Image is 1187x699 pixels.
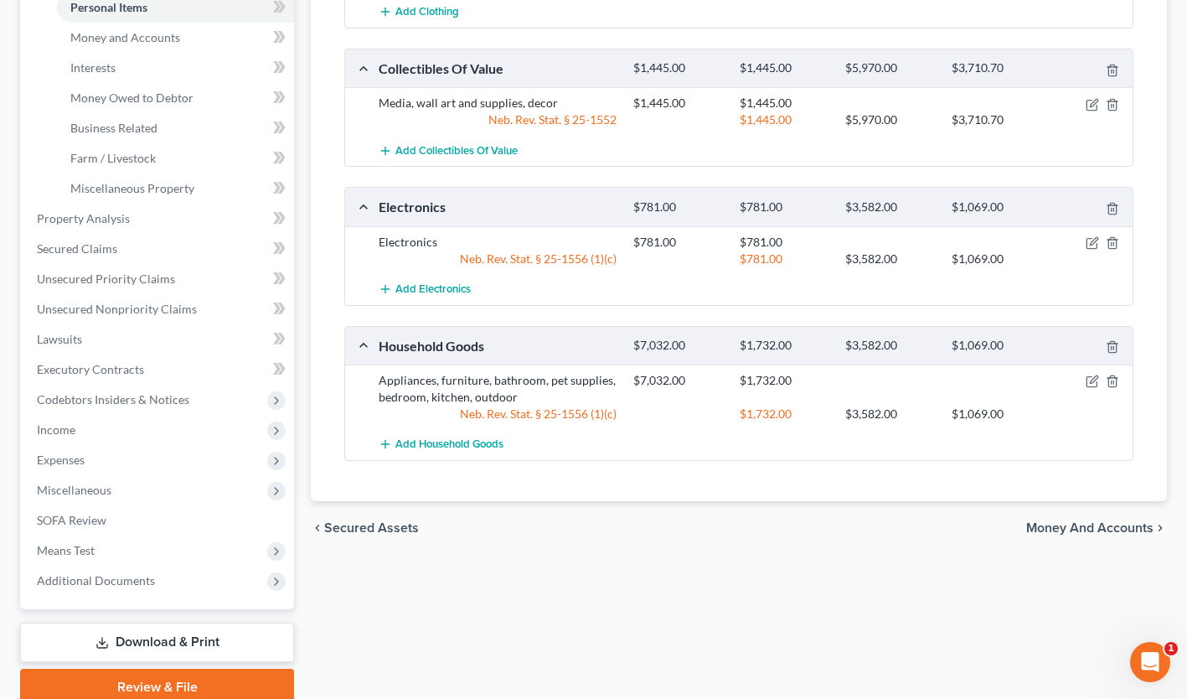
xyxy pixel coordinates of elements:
[37,513,106,527] span: SOFA Review
[731,95,838,111] div: $1,445.00
[837,251,943,267] div: $3,582.00
[23,355,294,385] a: Executory Contracts
[20,623,294,662] a: Download & Print
[731,372,838,389] div: $1,732.00
[57,113,294,143] a: Business Related
[1153,521,1167,535] i: chevron_right
[370,406,625,422] div: Neb. Rev. Stat. § 25-1556 (1)(c)
[395,438,503,452] span: Add Household Goods
[943,251,1050,267] div: $1,069.00
[1164,642,1178,655] span: 1
[731,338,838,354] div: $1,732.00
[837,60,943,76] div: $5,970.00
[731,111,838,128] div: $1,445.00
[23,234,294,264] a: Secured Claims
[23,264,294,294] a: Unsecured Priority Claims
[943,338,1050,354] div: $1,069.00
[1130,642,1170,682] iframe: Intercom live chat
[37,211,130,225] span: Property Analysis
[731,234,838,251] div: $781.00
[70,151,156,165] span: Farm / Livestock
[57,143,294,173] a: Farm / Livestock
[625,199,731,215] div: $781.00
[943,406,1050,422] div: $1,069.00
[57,53,294,83] a: Interests
[23,294,294,324] a: Unsecured Nonpriority Claims
[370,111,625,128] div: Neb. Rev. Stat. § 25-1552
[625,372,731,389] div: $7,032.00
[23,204,294,234] a: Property Analysis
[70,60,116,75] span: Interests
[370,95,625,111] div: Media, wall art and supplies, decor
[731,60,838,76] div: $1,445.00
[57,83,294,113] a: Money Owed to Debtor
[370,234,625,251] div: Electronics
[395,282,471,296] span: Add Electronics
[370,337,625,355] div: Household Goods
[731,199,838,215] div: $781.00
[311,521,419,535] button: chevron_left Secured Assets
[57,173,294,204] a: Miscellaneous Property
[37,362,144,376] span: Executory Contracts
[837,111,943,128] div: $5,970.00
[943,60,1050,76] div: $3,710.70
[379,429,503,460] button: Add Household Goods
[37,302,197,316] span: Unsecured Nonpriority Claims
[70,181,194,195] span: Miscellaneous Property
[70,121,157,135] span: Business Related
[37,392,189,406] span: Codebtors Insiders & Notices
[379,135,518,166] button: Add Collectibles Of Value
[370,372,625,406] div: Appliances, furniture, bathroom, pet supplies, bedroom, kitchen, outdoor
[731,251,838,267] div: $781.00
[37,272,175,286] span: Unsecured Priority Claims
[1026,521,1153,535] span: Money and Accounts
[625,338,731,354] div: $7,032.00
[37,543,95,557] span: Means Test
[311,521,324,535] i: chevron_left
[1026,521,1167,535] button: Money and Accounts chevron_right
[370,251,625,267] div: Neb. Rev. Stat. § 25-1556 (1)(c)
[395,6,459,19] span: Add Clothing
[625,95,731,111] div: $1,445.00
[37,332,82,346] span: Lawsuits
[837,406,943,422] div: $3,582.00
[70,91,194,105] span: Money Owed to Debtor
[70,30,180,44] span: Money and Accounts
[837,199,943,215] div: $3,582.00
[324,521,419,535] span: Secured Assets
[37,422,75,437] span: Income
[37,573,155,588] span: Additional Documents
[943,111,1050,128] div: $3,710.70
[370,60,625,77] div: Collectibles Of Value
[395,144,518,158] span: Add Collectibles Of Value
[731,406,838,422] div: $1,732.00
[837,338,943,354] div: $3,582.00
[57,23,294,53] a: Money and Accounts
[379,274,471,305] button: Add Electronics
[37,453,85,467] span: Expenses
[625,234,731,251] div: $781.00
[37,483,111,497] span: Miscellaneous
[370,198,625,215] div: Electronics
[625,60,731,76] div: $1,445.00
[943,199,1050,215] div: $1,069.00
[37,241,117,256] span: Secured Claims
[23,324,294,355] a: Lawsuits
[23,505,294,536] a: SOFA Review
